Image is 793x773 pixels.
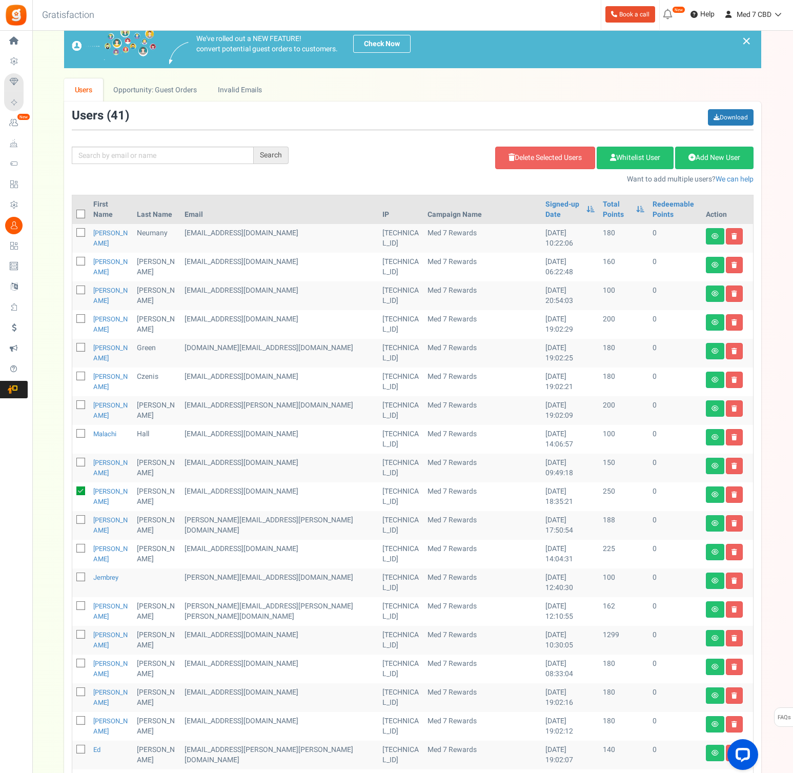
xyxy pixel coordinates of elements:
span: Help [698,9,715,19]
td: [PERSON_NAME] [133,741,180,769]
td: [DATE] 14:04:31 [541,540,599,568]
i: View details [711,606,719,613]
td: Med 7 Rewards [423,224,541,253]
i: Delete user [731,664,737,670]
a: [PERSON_NAME] [93,486,128,506]
i: View details [711,664,719,670]
td: [PERSON_NAME] [133,626,180,655]
td: Med 7 Rewards [423,655,541,683]
a: [PERSON_NAME] [93,687,128,707]
th: First Name [89,195,133,224]
td: customer [180,281,378,310]
i: Delete user [731,463,737,469]
i: View details [711,434,719,440]
i: View details [711,291,719,297]
i: Delete user [731,492,737,498]
td: Med 7 Rewards [423,454,541,482]
i: View details [711,262,719,268]
td: [DATE] 18:35:21 [541,482,599,511]
em: New [17,113,30,120]
td: [PERSON_NAME] [133,281,180,310]
td: [PERSON_NAME] [133,655,180,683]
i: Delete user [731,721,737,727]
i: View details [711,520,719,526]
i: View details [711,693,719,699]
td: customer [180,310,378,339]
h3: Gratisfaction [31,5,106,26]
td: customer [180,482,378,511]
td: 0 [648,626,702,655]
td: [PERSON_NAME] [133,540,180,568]
img: Gratisfaction [5,4,28,27]
td: 250 [599,482,648,511]
td: 140 [599,741,648,769]
td: [DATE] 12:10:55 [541,597,599,626]
i: Delete user [731,434,737,440]
a: Total Points [603,199,631,220]
td: customer [180,741,378,769]
a: Malachi [93,429,116,439]
td: [PERSON_NAME] [133,511,180,540]
i: View details [711,635,719,641]
td: [DATE] 19:02:25 [541,339,599,368]
td: customer [180,540,378,568]
a: [PERSON_NAME] [93,601,128,621]
td: Med 7 Rewards [423,310,541,339]
a: [PERSON_NAME] [93,257,128,277]
em: New [672,6,685,13]
td: customer [180,454,378,482]
td: 180 [599,712,648,741]
td: 0 [648,655,702,683]
td: 0 [648,339,702,368]
td: [DATE] 17:50:54 [541,511,599,540]
td: Med 7 Rewards [423,396,541,425]
p: We've rolled out a NEW FEATURE! convert potential guest orders to customers. [196,34,338,54]
td: Med 7 Rewards [423,683,541,712]
td: Med 7 Rewards [423,425,541,454]
td: 0 [648,540,702,568]
td: [DATE] 10:30:05 [541,626,599,655]
td: 0 [648,482,702,511]
a: Ed [93,745,100,755]
span: FAQs [777,708,791,727]
td: 180 [599,339,648,368]
a: [PERSON_NAME] [93,716,128,736]
td: customer [180,683,378,712]
i: View details [711,463,719,469]
td: [TECHNICAL_ID] [378,224,423,253]
td: [PERSON_NAME] [133,253,180,281]
td: [DATE] 19:02:07 [541,741,599,769]
td: 0 [648,511,702,540]
td: [TECHNICAL_ID] [378,712,423,741]
td: [TECHNICAL_ID] [378,368,423,396]
td: [DATE] 19:02:16 [541,683,599,712]
span: 41 [111,107,125,125]
i: View details [711,492,719,498]
td: 1299 [599,626,648,655]
a: × [742,35,751,47]
td: [DATE] 20:54:03 [541,281,599,310]
td: 0 [648,597,702,626]
td: Med 7 Rewards [423,368,541,396]
td: [PERSON_NAME] [133,454,180,482]
td: administrator [180,568,378,597]
th: Last Name [133,195,180,224]
td: 0 [648,712,702,741]
td: 150 [599,454,648,482]
td: [TECHNICAL_ID] [378,253,423,281]
td: Czenis [133,368,180,396]
td: [DATE] 19:02:09 [541,396,599,425]
span: Med 7 CBD [737,9,771,20]
td: [TECHNICAL_ID] [378,425,423,454]
td: 0 [648,310,702,339]
td: [DATE] 14:06:57 [541,425,599,454]
i: Delete user [731,348,737,354]
a: [PERSON_NAME] [93,400,128,420]
td: 225 [599,540,648,568]
td: 0 [648,683,702,712]
i: Delete user [731,291,737,297]
td: [TECHNICAL_ID] [378,540,423,568]
a: Help [686,6,719,23]
a: Users [64,78,103,101]
td: customer [180,224,378,253]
